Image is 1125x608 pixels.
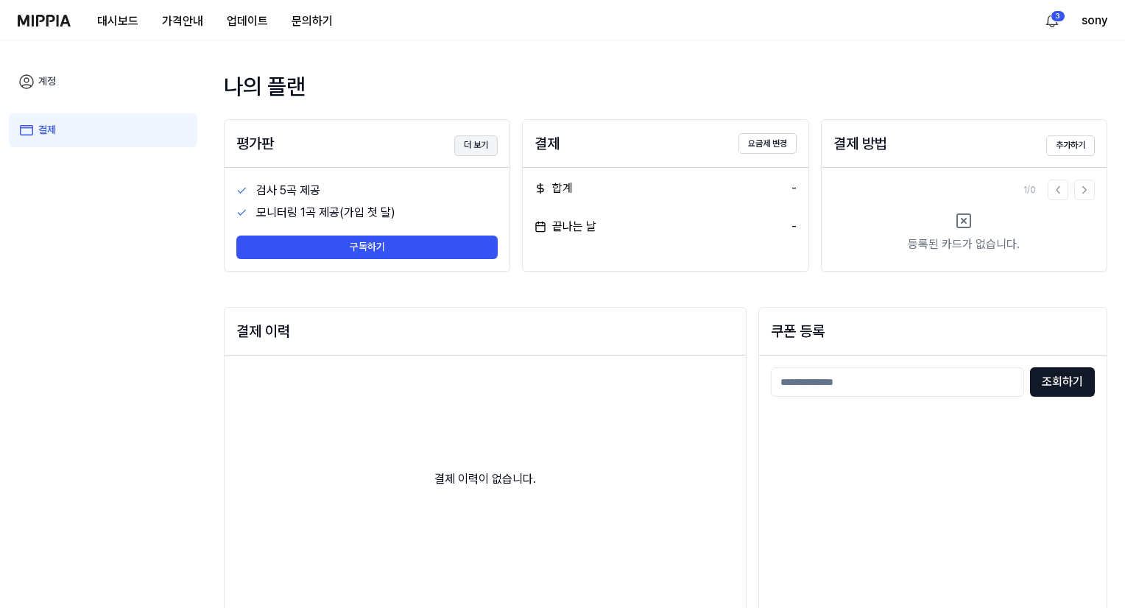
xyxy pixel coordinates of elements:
div: 나의 플랜 [224,71,1107,102]
button: 문의하기 [280,7,345,36]
a: 추가하기 [1046,131,1095,155]
button: 업데이트 [215,7,280,36]
div: 합계 [535,180,573,197]
a: 더 보기 [454,131,498,155]
button: sony [1082,12,1107,29]
button: 추가하기 [1046,135,1095,156]
div: 끝나는 날 [535,218,596,236]
button: 가격안내 [150,7,215,36]
a: 업데이트 [215,1,280,41]
h2: 쿠폰 등록 [771,319,1095,343]
div: 1 / 0 [1023,184,1036,197]
button: 구독하기 [236,236,498,259]
a: 구독하기 [236,224,498,259]
div: - [791,218,797,236]
div: 검사 5곡 제공 [256,182,498,199]
div: - [791,180,797,197]
div: 모니터링 1곡 제공(가입 첫 달) [256,204,498,222]
img: logo [18,15,71,26]
a: 계정 [9,65,197,99]
div: 결제 이력 [236,319,734,343]
button: 알림3 [1040,9,1064,32]
div: 결제 [535,132,560,155]
div: 3 [1051,10,1065,22]
div: 결제 이력이 없습니다. [225,356,746,602]
div: 결제 방법 [833,132,887,155]
button: 요금제 변경 [738,133,797,154]
div: 평가판 [236,132,274,155]
button: 조회하기 [1030,367,1095,397]
a: 결제 [9,113,197,147]
button: 대시보드 [85,7,150,36]
img: 알림 [1043,12,1061,29]
div: 등록된 카드가 없습니다. [908,236,1020,253]
button: 더 보기 [454,135,498,156]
